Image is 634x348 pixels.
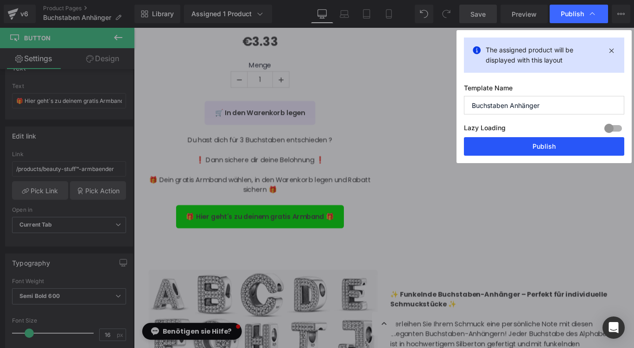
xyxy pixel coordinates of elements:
span: €3.33 [121,5,161,26]
a: 🎁 Hier geht´s zu deinem gratis Armband 🎁 [47,199,235,225]
label: Menge [14,38,269,49]
span: 🎁 Hier geht´s zu deinem gratis Armband 🎁 [58,206,224,217]
p: Du hast dich für 3 Buchstaben entschieden ? [14,120,269,132]
span: Publish [561,10,584,18]
p: The assigned product will be displayed with this layout [486,45,602,65]
strong: ✨ Funkelnde Buchstaben-Anhänger – Perfekt für individuelle Schmuckstücke ✨ [287,293,531,315]
label: Template Name [464,84,624,96]
p: ❗ Dann sichere dir deine Belohnung ❗ [14,143,269,154]
button: 🛒 In den Warenkorb legen [79,82,203,109]
span: keyboard_arrow_up [273,319,287,345]
div: Open Intercom Messenger [602,316,625,339]
span: 🛒 In den Warenkorb legen [91,90,192,101]
button: Publish [464,137,624,156]
p: 🎁 Dein gratis Armband wählen, in den Warenkorb legen und Rabatt sichern 🎁 [14,165,269,187]
label: Lazy Loading [464,122,506,137]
